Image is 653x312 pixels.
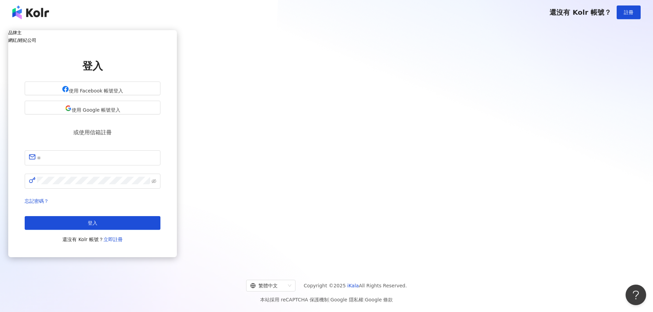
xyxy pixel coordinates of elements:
[250,280,285,291] div: 繁體中文
[62,235,123,244] span: 還沒有 Kolr 帳號？
[260,296,393,304] span: 本站採用 reCAPTCHA 保護機制
[8,38,177,43] h5: 網紅/經紀公司
[624,10,633,15] span: 註冊
[104,237,123,242] a: 立即註冊
[330,297,363,302] a: Google 隱私權
[25,101,160,114] button: 使用 Google 帳號登入
[8,30,177,35] h5: 品牌主
[329,297,330,302] span: |
[88,220,97,226] span: 登入
[626,285,646,305] iframe: Help Scout Beacon - Open
[549,8,611,16] span: 還沒有 Kolr 帳號？
[69,88,123,93] span: 使用 Facebook 帳號登入
[304,282,407,290] span: Copyright © 2025 All Rights Reserved.
[25,198,49,204] a: 忘記密碼？
[72,107,120,113] span: 使用 Google 帳號登入
[25,216,160,230] button: 登入
[68,128,117,137] span: 或使用信箱註冊
[25,82,160,95] button: 使用 Facebook 帳號登入
[82,60,103,72] span: 登入
[152,179,156,184] span: eye-invisible
[347,283,359,288] a: iKala
[363,297,365,302] span: |
[617,5,641,19] button: 註冊
[365,297,393,302] a: Google 條款
[12,5,49,19] img: logo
